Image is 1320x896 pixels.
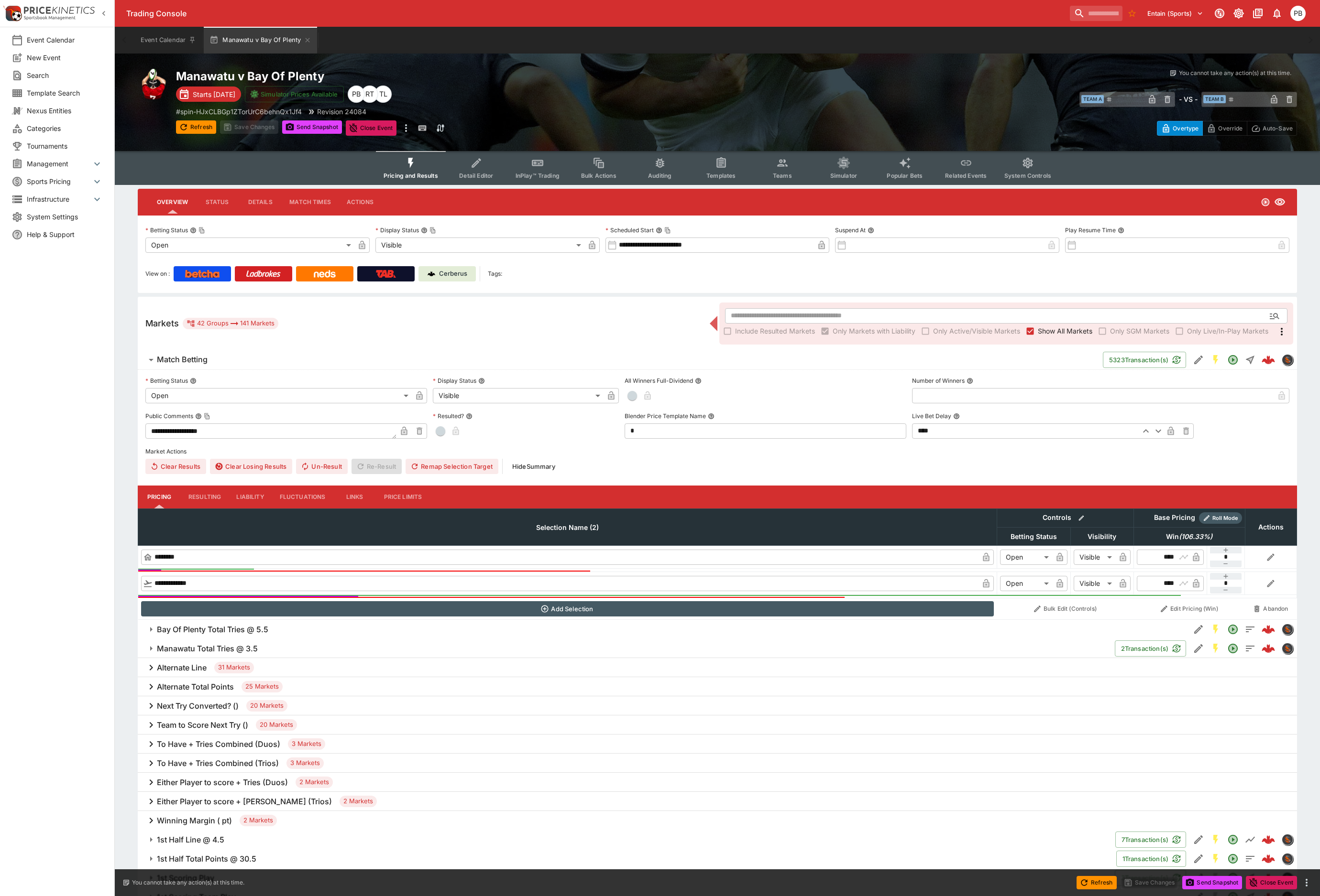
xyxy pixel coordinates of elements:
[1103,352,1186,368] button: 5323Transaction(s)
[1218,123,1243,133] p: Override
[656,227,662,234] button: Scheduled StartCopy To Clipboard
[1242,621,1259,638] button: Totals
[1227,624,1239,635] svg: Open
[157,720,248,730] h6: Team to Score Next Try ()
[1261,197,1270,207] svg: Open
[1242,351,1259,368] button: Straight
[1207,621,1224,638] button: SGM Enabled
[196,191,239,214] button: Status
[282,191,339,214] button: Match Times
[625,412,706,420] p: Blender Price Template Name
[27,35,103,45] span: Event Calendar
[239,191,282,214] button: Details
[833,326,915,336] span: Only Markets with Liability
[1266,307,1283,324] button: Open
[429,227,436,234] button: Copy To Clipboard
[288,739,325,749] span: 3 Markets
[138,620,1190,639] button: Bay Of Plenty Total Tries @ 5.5
[478,378,485,384] button: Display Status
[27,229,103,239] span: Help & Support
[433,377,476,385] p: Display Status
[1263,123,1293,133] p: Auto-Save
[1150,512,1199,524] div: Base Pricing
[24,7,95,14] img: PriceKinetics
[1282,834,1293,845] div: sportingsolutions
[735,326,815,336] span: Include Resulted Markets
[1282,853,1293,864] div: sportingsolutions
[1262,623,1275,636] img: logo-cerberus--red.svg
[352,459,402,474] span: Re-Result
[773,172,792,179] span: Teams
[157,835,224,845] h6: 1st Half Line @ 4.5
[1259,868,1278,887] a: a0e7b3ba-a86f-4c71-b738-ea572e35d8c2
[1230,5,1247,22] button: Toggle light/dark mode
[333,486,376,508] button: Links
[1207,831,1224,848] button: SGM Enabled
[1000,601,1131,616] button: Bulk Edit (Controls)
[1209,514,1242,522] span: Roll Mode
[374,86,392,103] div: Trent Lewis
[433,412,464,420] p: Resulted?
[296,777,333,787] span: 2 Markets
[145,412,193,420] p: Public Comments
[190,227,197,234] button: Betting StatusCopy To Clipboard
[1242,850,1259,867] button: Totals
[648,172,671,179] span: Auditing
[1287,3,1309,24] button: Peter Bishop
[242,682,283,691] span: 25 Markets
[967,378,973,384] button: Number of Winners
[339,191,382,214] button: Actions
[346,120,397,136] button: Close Event
[1242,831,1259,848] button: Line
[1190,831,1207,848] button: Edit Detail
[1282,834,1293,845] img: sportingsolutions
[157,816,232,826] h6: Winning Margin ( pt)
[1248,601,1294,616] button: Abandon
[135,27,202,54] button: Event Calendar
[1202,121,1247,136] button: Override
[581,172,616,179] span: Bulk Actions
[157,739,280,749] h6: To Have + Tries Combined (Duos)
[340,797,377,806] span: 2 Markets
[1116,851,1186,867] button: 1Transaction(s)
[400,120,412,136] button: more
[1282,624,1293,635] div: sportingsolutions
[282,120,342,134] button: Send Snapshot
[1227,643,1239,654] svg: Open
[1081,95,1104,103] span: Team A
[1000,531,1067,542] span: Betting Status
[1074,576,1115,591] div: Visible
[830,172,857,179] span: Simulator
[198,227,205,234] button: Copy To Clipboard
[1190,351,1207,368] button: Edit Detail
[1276,326,1287,337] svg: More
[246,270,281,278] img: Ladbrokes
[1282,853,1293,864] img: sportingsolutions
[181,486,229,508] button: Resulting
[418,266,476,281] a: Cerberus
[157,663,207,673] h6: Alternate Line
[157,758,279,768] h6: To Have + Tries Combined (Trios)
[317,107,366,117] p: Revision 24084
[1262,642,1275,655] div: 30c60633-1ee7-42d6-a6af-68c7a237e2e2
[1262,353,1275,367] div: 4a9b3a2f-b9f7-4421-8b81-a1c525314a6b
[27,176,91,186] span: Sports Pricing
[1290,6,1306,21] div: Peter Bishop
[1077,876,1117,889] button: Refresh
[605,226,654,234] p: Scheduled Start
[245,86,344,102] button: Simulator Prices Available
[27,70,103,80] span: Search
[375,226,419,234] p: Display Status
[1224,640,1242,657] button: Open
[912,412,951,420] p: Live Bet Delay
[997,508,1133,527] th: Controls
[933,326,1020,336] span: Only Active/Visible Markets
[439,269,467,279] p: Cerberus
[157,644,258,654] h6: Manawatu Total Tries @ 3.5
[1190,850,1207,867] button: Edit Detail
[1065,226,1116,234] p: Play Resume Time
[1110,326,1169,336] span: Only SGM Markets
[945,172,987,179] span: Related Events
[506,459,561,474] button: HideSummary
[835,226,866,234] p: Suspend At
